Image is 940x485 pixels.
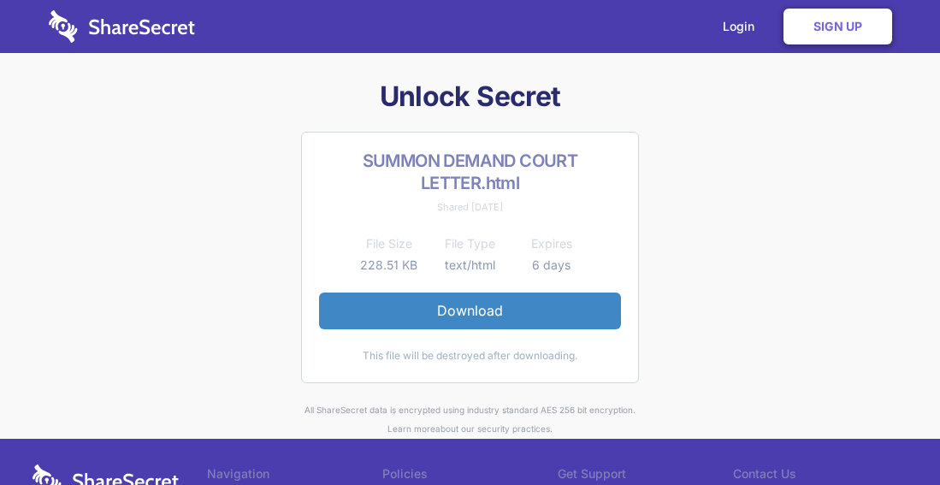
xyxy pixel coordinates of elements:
th: File Type [429,234,511,254]
div: All ShareSecret data is encrypted using industry standard AES 256 bit encryption. about our secur... [33,400,908,439]
div: This file will be destroyed after downloading. [319,346,621,365]
a: Learn more [387,423,435,434]
td: text/html [429,255,511,275]
div: Shared [DATE] [319,198,621,216]
a: Sign Up [783,9,892,44]
img: logo-wordmark-white-trans-d4663122ce5f474addd5e946df7df03e33cb6a1c49d2221995e7729f52c070b2.svg [49,10,195,43]
th: File Size [348,234,429,254]
a: Download [319,293,621,328]
h1: Unlock Secret [33,79,908,115]
td: 6 days [511,255,592,275]
td: 228.51 KB [348,255,429,275]
h2: SUMMON DEMAND COURT LETTER.html [319,150,621,194]
th: Expires [511,234,592,254]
